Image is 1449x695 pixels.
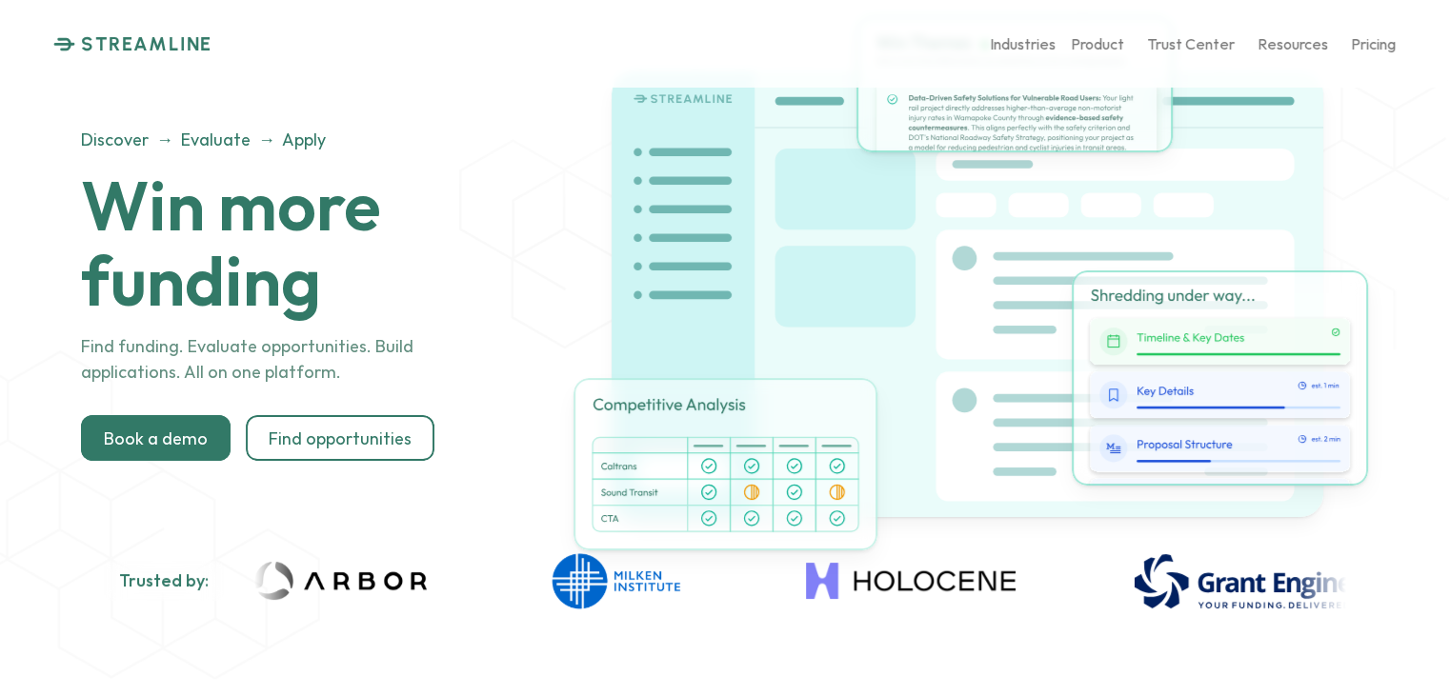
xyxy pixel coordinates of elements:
[119,570,209,591] h2: Trusted by:
[81,416,231,462] a: Book a demo
[1147,28,1235,61] a: Trust Center
[990,34,1056,52] p: Industries
[81,334,511,386] p: Find funding. Evaluate opportunities. Build applications. All on one platform.
[81,168,558,318] h1: Win more funding
[246,416,434,462] a: Find opportunities
[1071,34,1124,52] p: Product
[1147,34,1235,52] p: Trust Center
[1258,28,1328,61] a: Resources
[1351,28,1396,61] a: Pricing
[1351,34,1396,52] p: Pricing
[104,428,208,449] p: Book a demo
[81,127,511,152] p: Discover → Evaluate → Apply
[1258,34,1328,52] p: Resources
[269,428,412,449] p: Find opportunities
[53,32,212,55] a: STREAMLINE
[81,32,212,55] p: STREAMLINE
